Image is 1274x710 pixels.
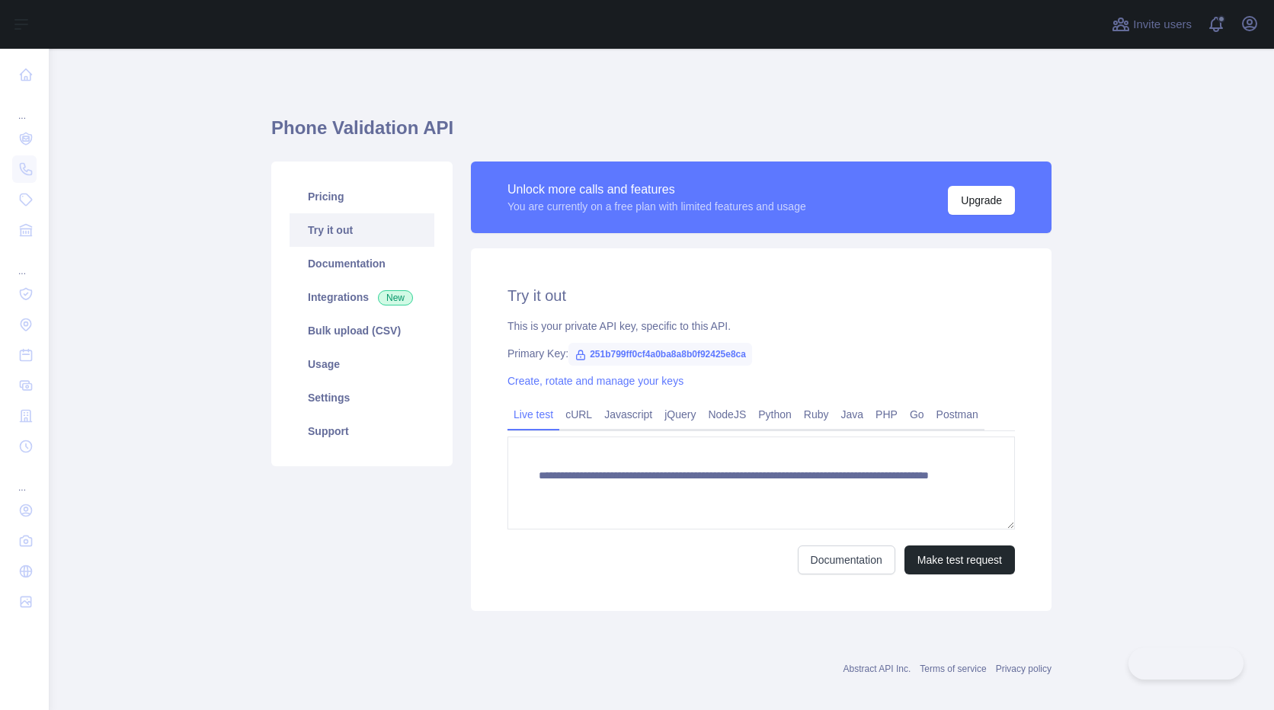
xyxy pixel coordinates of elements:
a: Abstract API Inc. [843,664,911,674]
a: Documentation [290,247,434,280]
a: Integrations New [290,280,434,314]
a: NodeJS [702,402,752,427]
span: Invite users [1133,16,1192,34]
span: 251b799ff0cf4a0ba8a8b0f92425e8ca [568,343,752,366]
a: Support [290,414,434,448]
div: Unlock more calls and features [507,181,806,199]
a: Create, rotate and manage your keys [507,375,683,387]
div: ... [12,247,37,277]
a: jQuery [658,402,702,427]
button: Invite users [1109,12,1195,37]
a: Go [904,402,930,427]
a: Ruby [798,402,835,427]
a: Javascript [598,402,658,427]
h2: Try it out [507,285,1015,306]
a: Usage [290,347,434,381]
a: Terms of service [920,664,986,674]
a: Settings [290,381,434,414]
div: Primary Key: [507,346,1015,361]
a: Documentation [798,545,895,574]
iframe: Toggle Customer Support [1128,648,1244,680]
div: You are currently on a free plan with limited features and usage [507,199,806,214]
div: ... [12,463,37,494]
a: Python [752,402,798,427]
a: Privacy policy [996,664,1052,674]
a: Bulk upload (CSV) [290,314,434,347]
a: Java [835,402,870,427]
a: cURL [559,402,598,427]
a: Pricing [290,180,434,213]
button: Upgrade [948,186,1015,215]
a: Try it out [290,213,434,247]
div: ... [12,91,37,122]
div: This is your private API key, specific to this API. [507,318,1015,334]
a: PHP [869,402,904,427]
button: Make test request [904,545,1015,574]
a: Live test [507,402,559,427]
span: New [378,290,413,305]
a: Postman [930,402,984,427]
h1: Phone Validation API [271,116,1052,152]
